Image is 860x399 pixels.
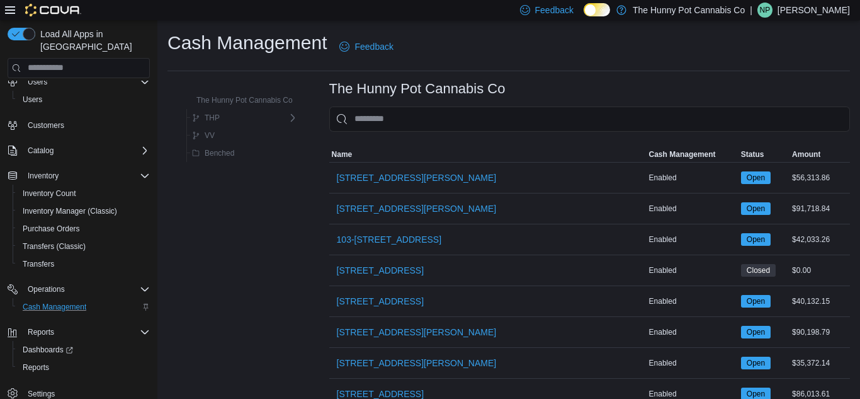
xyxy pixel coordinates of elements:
[741,233,771,246] span: Open
[179,93,298,108] button: The Hunny Pot Cannabis Co
[23,241,86,252] span: Transfers (Classic)
[649,149,716,159] span: Cash Management
[747,265,770,276] span: Closed
[23,188,76,199] span: Inventory Count
[647,294,738,309] div: Enabled
[187,128,220,143] button: VV
[23,302,86,312] span: Cash Management
[23,206,117,216] span: Inventory Manager (Classic)
[741,357,771,369] span: Open
[196,95,293,105] span: The Hunny Pot Cannabis Co
[747,357,765,369] span: Open
[28,146,54,156] span: Catalog
[205,113,220,123] span: THP
[337,264,424,277] span: [STREET_ADDRESS]
[789,201,850,216] div: $91,718.84
[23,224,80,234] span: Purchase Orders
[332,320,502,345] button: [STREET_ADDRESS][PERSON_NAME]
[741,149,764,159] span: Status
[789,356,850,371] div: $35,372.14
[789,170,850,185] div: $56,313.86
[18,186,81,201] a: Inventory Count
[167,30,327,55] h1: Cash Management
[28,120,64,130] span: Customers
[28,389,55,399] span: Settings
[332,196,502,221] button: [STREET_ADDRESS][PERSON_NAME]
[337,233,442,246] span: 103-[STREET_ADDRESS]
[18,257,150,272] span: Transfers
[23,259,54,269] span: Transfers
[13,341,155,359] a: Dashboards
[789,147,850,162] button: Amount
[647,232,738,247] div: Enabled
[354,40,393,53] span: Feedback
[23,95,42,105] span: Users
[332,350,502,376] button: [STREET_ADDRESS][PERSON_NAME]
[747,327,765,338] span: Open
[28,284,65,294] span: Operations
[738,147,789,162] button: Status
[535,4,574,16] span: Feedback
[3,116,155,134] button: Customers
[18,342,78,357] a: Dashboards
[18,257,59,272] a: Transfers
[778,3,850,18] p: [PERSON_NAME]
[337,295,424,308] span: [STREET_ADDRESS]
[747,296,765,307] span: Open
[18,204,150,219] span: Inventory Manager (Classic)
[741,264,776,277] span: Closed
[584,3,610,16] input: Dark Mode
[23,118,69,133] a: Customers
[23,74,52,90] button: Users
[3,73,155,91] button: Users
[789,232,850,247] div: $42,033.26
[647,263,738,278] div: Enabled
[3,167,155,185] button: Inventory
[18,92,47,107] a: Users
[647,325,738,340] div: Enabled
[329,81,506,96] h3: The Hunny Pot Cannabis Co
[13,91,155,108] button: Users
[205,130,215,141] span: VV
[747,172,765,183] span: Open
[747,234,765,245] span: Open
[647,147,738,162] button: Cash Management
[13,298,155,316] button: Cash Management
[28,77,47,87] span: Users
[23,282,70,297] button: Operations
[23,345,73,355] span: Dashboards
[792,149,820,159] span: Amount
[18,204,122,219] a: Inventory Manager (Classic)
[757,3,772,18] div: Nick Parks
[187,146,239,161] button: Benched
[18,186,150,201] span: Inventory Count
[337,357,497,369] span: [STREET_ADDRESS][PERSON_NAME]
[18,92,150,107] span: Users
[789,263,850,278] div: $0.00
[187,110,225,125] button: THP
[23,143,59,158] button: Catalog
[18,239,150,254] span: Transfers (Classic)
[329,107,850,132] input: This is a search bar. As you type, the results lower in the page will automatically filter.
[18,239,91,254] a: Transfers (Classic)
[741,326,771,338] span: Open
[23,325,150,340] span: Reports
[332,227,447,252] button: 103-[STREET_ADDRESS]
[13,255,155,273] button: Transfers
[3,280,155,298] button: Operations
[332,289,429,314] button: [STREET_ADDRESS]
[28,327,54,337] span: Reports
[647,201,738,216] div: Enabled
[13,238,155,255] button: Transfers (Classic)
[18,299,91,315] a: Cash Management
[23,282,150,297] span: Operations
[332,165,502,190] button: [STREET_ADDRESS][PERSON_NAME]
[13,185,155,202] button: Inventory Count
[13,202,155,220] button: Inventory Manager (Classic)
[3,323,155,341] button: Reports
[633,3,745,18] p: The Hunny Pot Cannabis Co
[334,34,398,59] a: Feedback
[337,171,497,184] span: [STREET_ADDRESS][PERSON_NAME]
[35,28,150,53] span: Load All Apps in [GEOGRAPHIC_DATA]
